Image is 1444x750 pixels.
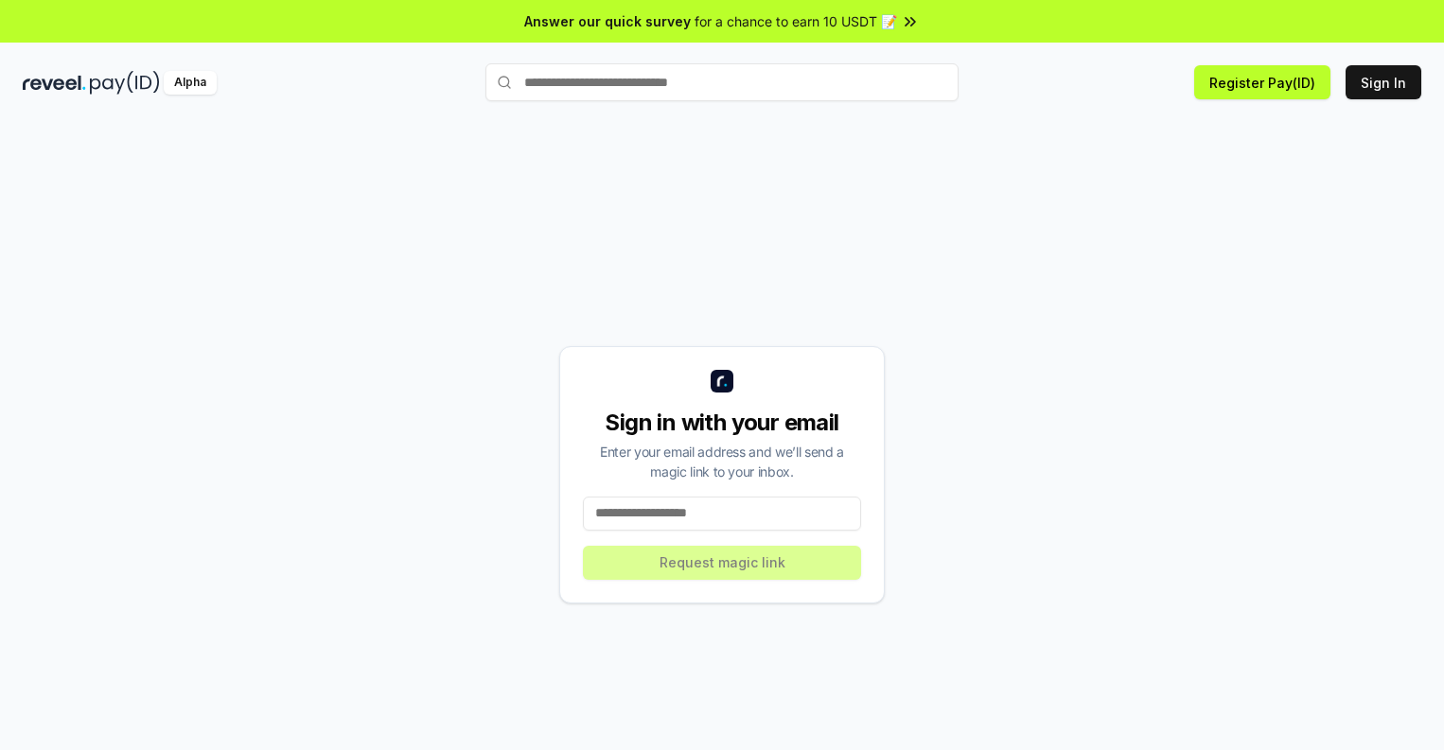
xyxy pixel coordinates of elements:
button: Register Pay(ID) [1194,65,1330,99]
img: reveel_dark [23,71,86,95]
button: Sign In [1346,65,1421,99]
div: Sign in with your email [583,408,861,438]
img: logo_small [711,370,733,392]
img: pay_id [90,71,160,95]
div: Alpha [164,71,217,95]
div: Enter your email address and we’ll send a magic link to your inbox. [583,442,861,481]
span: for a chance to earn 10 USDT 📝 [695,11,897,31]
span: Answer our quick survey [524,11,691,31]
